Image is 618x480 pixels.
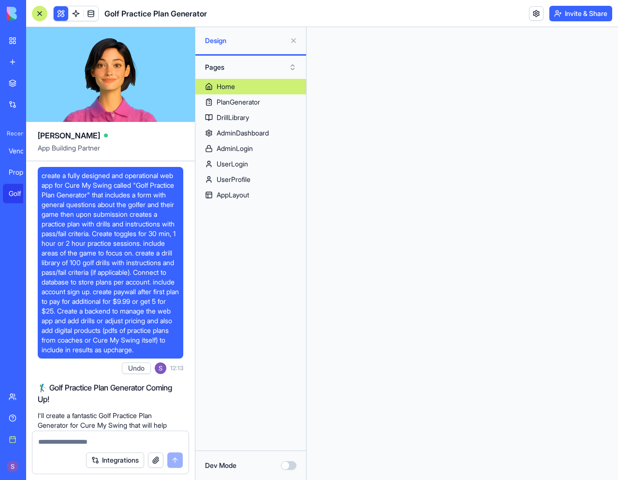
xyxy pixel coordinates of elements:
[195,94,306,110] a: PlanGenerator
[195,187,306,203] a: AppLayout
[170,364,183,372] span: 12:13
[217,190,249,200] div: AppLayout
[38,382,183,405] h2: 🏌️‍♂️ Golf Practice Plan Generator Coming Up!
[217,97,260,107] div: PlanGenerator
[9,146,36,156] div: Vendor Application Portal
[3,163,42,182] a: Property Task Manager
[104,8,207,19] h1: Golf Practice Plan Generator
[122,362,151,374] button: Undo
[7,7,67,20] img: logo
[217,82,235,91] div: Home
[195,79,306,94] a: Home
[3,130,23,137] span: Recent
[217,159,248,169] div: UserLogin
[217,113,249,122] div: DrillLibrary
[195,172,306,187] a: UserProfile
[3,141,42,161] a: Vendor Application Portal
[38,130,100,141] span: [PERSON_NAME]
[217,128,269,138] div: AdminDashboard
[195,125,306,141] a: AdminDashboard
[42,171,179,355] span: create a fully designed and operational web app for Cure My Swing called "Golf Practice Plan Gene...
[549,6,612,21] button: Invite & Share
[200,60,301,75] button: Pages
[86,452,144,468] button: Integrations
[195,110,306,125] a: DrillLibrary
[7,461,18,472] img: ACg8ocIl0FDBqpcwUG5lqjWrYqkfhIlhXtJ8O7fhIgkmRaJ6g3JRDw=s96-c
[195,141,306,156] a: AdminLogin
[195,156,306,172] a: UserLogin
[205,36,286,45] span: Design
[38,411,183,459] p: I'll create a fantastic Golf Practice Plan Generator for Cure My Swing that will help golfers imp...
[217,175,250,184] div: UserProfile
[217,144,253,153] div: AdminLogin
[38,143,183,161] span: App Building Partner
[9,167,36,177] div: Property Task Manager
[3,184,42,203] a: Golf Practice Plan Generator
[155,362,166,374] img: ACg8ocIl0FDBqpcwUG5lqjWrYqkfhIlhXtJ8O7fhIgkmRaJ6g3JRDw=s96-c
[9,189,36,198] div: Golf Practice Plan Generator
[205,461,236,470] label: Dev Mode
